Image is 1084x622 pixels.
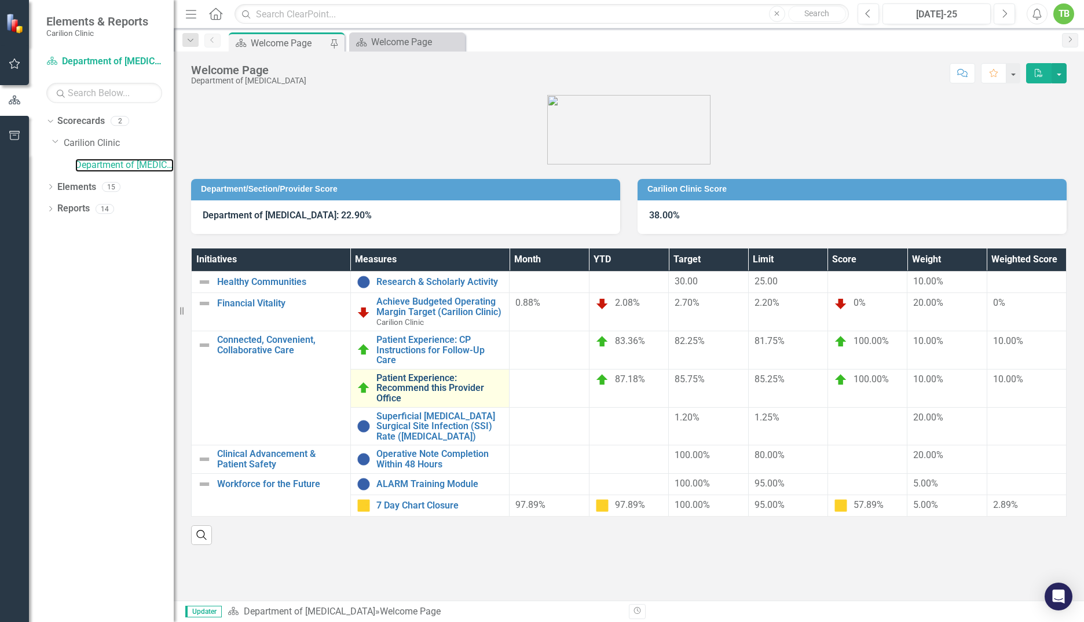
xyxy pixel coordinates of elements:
[350,473,510,495] td: Double-Click to Edit Right Click for Context Menu
[376,277,504,287] a: Research & Scholarly Activity
[755,499,785,510] span: 95.00%
[350,369,510,407] td: Double-Click to Edit Right Click for Context Menu
[376,317,424,327] span: Carilion Clinic
[755,276,778,287] span: 25.00
[595,335,609,349] img: On Target
[197,297,211,310] img: Not Defined
[350,495,510,516] td: Double-Click to Edit Right Click for Context Menu
[882,3,991,24] button: [DATE]-25
[1053,3,1074,24] div: TB
[788,6,846,22] button: Search
[376,411,504,442] a: Superficial [MEDICAL_DATA] Surgical Site Infection (SSI) Rate ([MEDICAL_DATA])
[228,605,620,619] div: »
[376,373,504,404] a: Patient Experience: Recommend this Provider Office
[854,335,889,346] span: 100.00%
[197,477,211,491] img: Not Defined
[913,335,943,346] span: 10.00%
[913,297,943,308] span: 20.00%
[350,293,510,331] td: Double-Click to Edit Right Click for Context Menu
[217,335,345,355] a: Connected, Convenient, Collaborative Care
[675,449,710,460] span: 100.00%
[57,181,96,194] a: Elements
[515,297,540,308] span: 0.88%
[376,500,504,511] a: 7 Day Chart Closure
[615,297,640,308] span: 2.08%
[102,182,120,192] div: 15
[595,373,609,387] img: On Target
[595,499,609,513] img: Caution
[1045,583,1072,610] div: Open Intercom Messenger
[217,449,345,469] a: Clinical Advancement & Patient Safety
[376,335,504,365] a: Patient Experience: CP Instructions for Follow-Up Care
[675,478,710,489] span: 100.00%
[217,298,345,309] a: Financial Vitality
[834,335,848,349] img: On Target
[834,297,848,310] img: Below Plan
[352,35,462,49] a: Welcome Page
[887,8,987,21] div: [DATE]-25
[357,452,371,466] img: No Information
[357,381,371,395] img: On Target
[649,210,680,221] strong: 38.00%
[350,445,510,473] td: Double-Click to Edit Right Click for Context Menu
[185,606,222,617] span: Updater
[647,185,1061,193] h3: Carilion Clinic Score
[854,297,866,308] span: 0%
[217,277,345,287] a: Healthy Communities
[675,499,710,510] span: 100.00%
[192,473,351,516] td: Double-Click to Edit Right Click for Context Menu
[993,335,1023,346] span: 10.00%
[993,374,1023,385] span: 10.00%
[755,374,785,385] span: 85.25%
[197,452,211,466] img: Not Defined
[675,297,700,308] span: 2.70%
[46,83,162,103] input: Search Below...
[376,297,504,317] a: Achieve Budgeted Operating Margin Target (Carilion Clinic)
[755,297,779,308] span: 2.20%
[46,14,148,28] span: Elements & Reports
[350,331,510,369] td: Double-Click to Edit Right Click for Context Menu
[913,276,943,287] span: 10.00%
[755,335,785,346] span: 81.75%
[6,13,26,34] img: ClearPoint Strategy
[675,335,705,346] span: 82.25%
[357,275,371,289] img: No Information
[854,499,884,510] span: 57.89%
[755,478,785,489] span: 95.00%
[46,28,148,38] small: Carilion Clinic
[993,297,1005,308] span: 0%
[913,412,943,423] span: 20.00%
[675,374,705,385] span: 85.75%
[376,449,504,469] a: Operative Note Completion Within 48 Hours
[350,272,510,293] td: Double-Click to Edit Right Click for Context Menu
[244,606,375,617] a: Department of [MEDICAL_DATA]
[357,419,371,433] img: No Information
[191,76,306,85] div: Department of [MEDICAL_DATA]
[615,335,645,346] span: 83.36%
[834,499,848,513] img: Caution
[251,36,327,50] div: Welcome Page
[64,137,174,150] a: Carilion Clinic
[75,159,174,172] a: Department of [MEDICAL_DATA]
[57,115,105,128] a: Scorecards
[201,185,614,193] h3: Department/Section/Provider Score
[755,449,785,460] span: 80.00%
[595,297,609,310] img: Below Plan
[615,374,645,385] span: 87.18%
[203,210,372,221] strong: Department of [MEDICAL_DATA]: 22.90%
[675,276,698,287] span: 30.00
[357,499,371,513] img: Caution
[111,116,129,126] div: 2
[515,499,545,510] span: 97.89%
[192,445,351,473] td: Double-Click to Edit Right Click for Context Menu
[804,9,829,18] span: Search
[371,35,462,49] div: Welcome Page
[755,412,779,423] span: 1.25%
[913,374,943,385] span: 10.00%
[350,407,510,445] td: Double-Click to Edit Right Click for Context Menu
[913,478,938,489] span: 5.00%
[357,477,371,491] img: No Information
[834,373,848,387] img: On Target
[197,338,211,352] img: Not Defined
[615,499,645,510] span: 97.89%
